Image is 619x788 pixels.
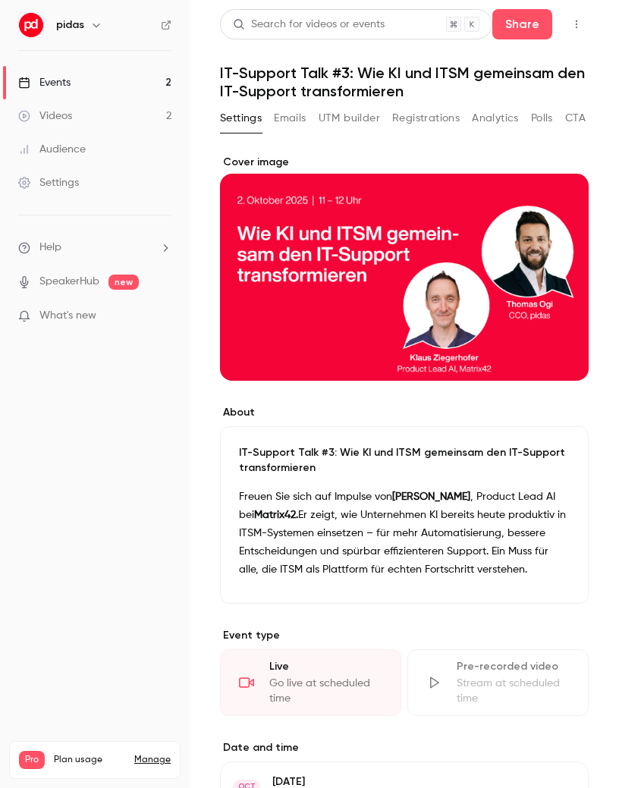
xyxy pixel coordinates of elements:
h1: IT-Support Talk #3: Wie KI und ITSM gemeinsam den IT-Support transformieren [220,64,589,100]
span: Pro [19,751,45,769]
div: Videos [18,108,72,124]
p: Event type [220,628,589,643]
a: SpeakerHub [39,274,99,290]
div: Pre-recorded video [457,659,570,674]
div: Search for videos or events [233,17,385,33]
strong: Matrix42. [254,510,298,520]
button: CTA [565,106,586,130]
button: Emails [274,106,306,130]
div: Settings [18,175,79,190]
a: Manage [134,754,171,766]
label: Date and time [220,740,589,755]
span: Plan usage [54,754,125,766]
button: Settings [220,106,262,130]
strong: [PERSON_NAME] [392,491,470,502]
button: UTM builder [319,106,380,130]
p: IT-Support Talk #3: Wie KI und ITSM gemeinsam den IT-Support transformieren [239,445,570,476]
button: Analytics [472,106,519,130]
li: help-dropdown-opener [18,240,171,256]
img: pidas [19,13,43,37]
label: About [220,405,589,420]
span: Help [39,240,61,256]
div: Stream at scheduled time [457,676,570,706]
div: Events [18,75,71,90]
button: Share [492,9,552,39]
iframe: Noticeable Trigger [153,309,171,323]
h6: pidas [56,17,84,33]
span: What's new [39,308,96,324]
button: Polls [531,106,553,130]
div: Pre-recorded videoStream at scheduled time [407,649,589,716]
label: Cover image [220,155,589,170]
div: LiveGo live at scheduled time [220,649,401,716]
div: Audience [18,142,86,157]
section: Cover image [220,155,589,381]
div: Live [269,659,382,674]
p: Freuen Sie sich auf Impulse von , Product Lead AI bei Er zeigt, wie Unternehmen KI bereits heute ... [239,488,570,579]
div: Go live at scheduled time [269,676,382,706]
span: new [108,275,139,290]
button: Registrations [392,106,460,130]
